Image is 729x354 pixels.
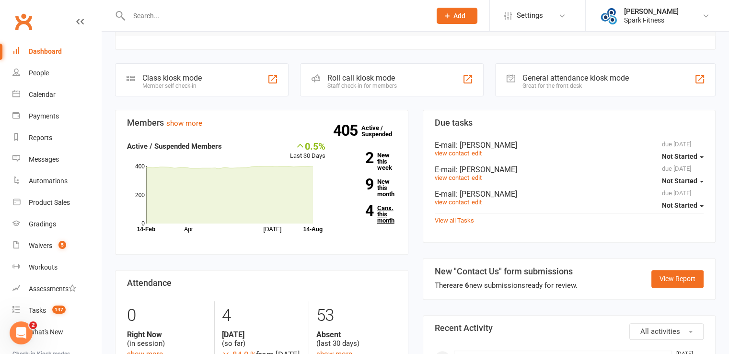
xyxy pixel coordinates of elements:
span: Not Started [662,153,697,160]
h3: Members [127,118,396,128]
a: Payments [12,106,101,127]
a: What's New [12,321,101,343]
input: Search... [126,9,424,23]
iframe: Intercom live chat [10,321,33,344]
div: Automations [29,177,68,185]
strong: 4 [340,203,373,218]
div: Great for the front desk [522,83,629,89]
div: Workouts [29,263,58,271]
strong: Right Now [127,330,207,339]
a: edit [472,199,482,206]
div: Class kiosk mode [142,73,202,83]
h3: Attendance [127,278,396,288]
div: Spark Fitness [624,16,679,24]
a: show more [166,119,202,128]
strong: Active / Suspended Members [127,142,222,151]
div: There are new submissions ready for review. [435,280,578,291]
div: Last 30 Days [290,141,325,161]
div: Gradings [29,220,56,228]
a: view contact [435,150,469,157]
span: 147 [52,306,66,314]
div: Roll call kiosk mode [327,73,397,83]
a: Messages [12,149,101,170]
a: Assessments [12,278,101,300]
div: Waivers [29,242,52,249]
button: Add [437,8,477,24]
a: Waivers 5 [12,235,101,257]
span: Not Started [662,201,697,209]
button: Not Started [662,148,704,165]
div: (so far) [222,330,301,348]
span: 5 [58,241,66,249]
a: 2New this week [340,152,396,171]
a: View Report [651,270,704,287]
a: Product Sales [12,192,101,213]
div: General attendance kiosk mode [522,73,629,83]
a: Clubworx [12,10,35,34]
div: What's New [29,328,63,336]
span: 2 [29,321,37,329]
div: (in session) [127,330,207,348]
div: Payments [29,112,59,120]
span: : [PERSON_NAME] [456,141,517,150]
a: People [12,62,101,84]
h3: Due tasks [435,118,704,128]
button: All activities [629,323,704,340]
a: Gradings [12,213,101,235]
span: All activities [640,327,680,336]
div: [PERSON_NAME] [624,7,679,16]
a: view contact [435,199,469,206]
span: Not Started [662,177,697,185]
div: People [29,69,49,77]
strong: 2 [340,151,373,165]
div: E-mail [435,141,704,150]
button: Not Started [662,172,704,189]
div: E-mail [435,189,704,199]
div: Product Sales [29,199,70,206]
span: Settings [517,5,543,26]
a: view contact [435,174,469,181]
a: Tasks 147 [12,300,101,321]
a: View all Tasks [435,217,474,224]
div: Tasks [29,307,46,314]
a: 4Canx. this month [340,205,396,224]
div: 53 [316,301,396,330]
h3: Recent Activity [435,323,704,333]
div: 4 [222,301,301,330]
a: Automations [12,170,101,192]
span: : [PERSON_NAME] [456,165,517,174]
strong: Absent [316,330,396,339]
a: edit [472,150,482,157]
a: Dashboard [12,41,101,62]
a: edit [472,174,482,181]
a: Reports [12,127,101,149]
img: thumb_image1643853315.png [600,6,619,25]
strong: 405 [333,123,361,138]
div: (last 30 days) [316,330,396,348]
div: 0.5% [290,141,325,151]
div: Staff check-in for members [327,83,397,89]
div: Member self check-in [142,83,202,89]
div: E-mail [435,165,704,174]
h3: New "Contact Us" form submissions [435,267,578,276]
div: Reports [29,134,52,142]
div: Calendar [29,91,56,98]
strong: 9 [340,177,373,191]
div: Dashboard [29,47,62,55]
span: Add [453,12,465,20]
div: Assessments [29,285,76,293]
div: Messages [29,155,59,163]
button: Not Started [662,197,704,214]
a: 405Active / Suspended [361,118,404,144]
a: 9New this month [340,178,396,197]
a: Calendar [12,84,101,106]
strong: 6 [465,281,469,290]
div: 0 [127,301,207,330]
span: : [PERSON_NAME] [456,189,517,199]
a: Workouts [12,257,101,278]
strong: [DATE] [222,330,301,339]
